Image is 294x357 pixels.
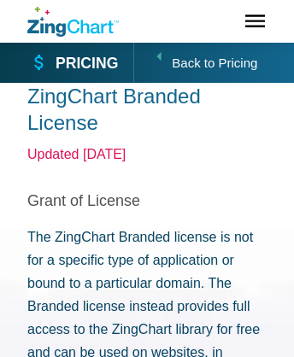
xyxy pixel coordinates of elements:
[27,143,267,166] p: Updated [DATE]
[172,44,257,82] span: Back to Pricing
[29,53,118,73] a: Pricing
[27,83,267,136] h1: ZingChart Branded License
[27,7,119,37] a: ZingChart Logo. Click to return to the homepage
[56,56,118,72] strong: Pricing
[27,191,267,211] h2: Grant of License
[133,42,257,82] a: Back to Pricing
